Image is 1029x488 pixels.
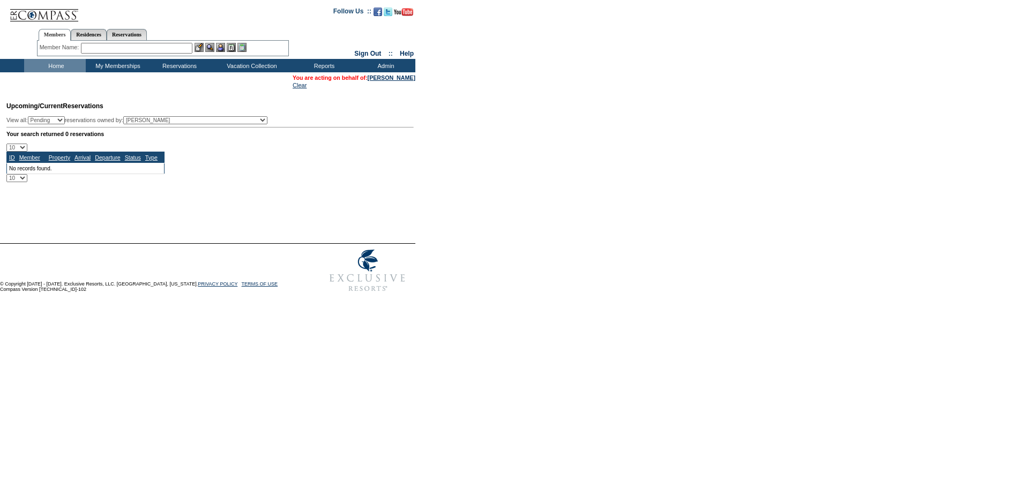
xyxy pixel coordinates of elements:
[384,11,392,17] a: Follow us on Twitter
[145,154,158,161] a: Type
[292,59,354,72] td: Reports
[242,281,278,287] a: TERMS OF USE
[24,59,86,72] td: Home
[400,50,414,57] a: Help
[147,59,209,72] td: Reservations
[354,59,415,72] td: Admin
[333,6,371,19] td: Follow Us ::
[6,102,63,110] span: Upcoming/Current
[6,131,414,137] div: Your search returned 0 reservations
[7,163,165,174] td: No records found.
[86,59,147,72] td: My Memberships
[40,43,81,52] div: Member Name:
[39,29,71,41] a: Members
[389,50,393,57] span: ::
[209,59,292,72] td: Vacation Collection
[205,43,214,52] img: View
[216,43,225,52] img: Impersonate
[107,29,147,40] a: Reservations
[319,244,415,297] img: Exclusive Resorts
[125,154,141,161] a: Status
[6,116,272,124] div: View all: reservations owned by:
[6,102,103,110] span: Reservations
[237,43,247,52] img: b_calculator.gif
[293,74,415,81] span: You are acting on behalf of:
[394,8,413,16] img: Subscribe to our YouTube Channel
[374,11,382,17] a: Become our fan on Facebook
[49,154,70,161] a: Property
[74,154,91,161] a: Arrival
[293,82,307,88] a: Clear
[9,154,15,161] a: ID
[368,74,415,81] a: [PERSON_NAME]
[198,281,237,287] a: PRIVACY POLICY
[195,43,204,52] img: b_edit.gif
[354,50,381,57] a: Sign Out
[19,154,40,161] a: Member
[227,43,236,52] img: Reservations
[95,154,120,161] a: Departure
[394,11,413,17] a: Subscribe to our YouTube Channel
[384,7,392,16] img: Follow us on Twitter
[71,29,107,40] a: Residences
[374,7,382,16] img: Become our fan on Facebook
